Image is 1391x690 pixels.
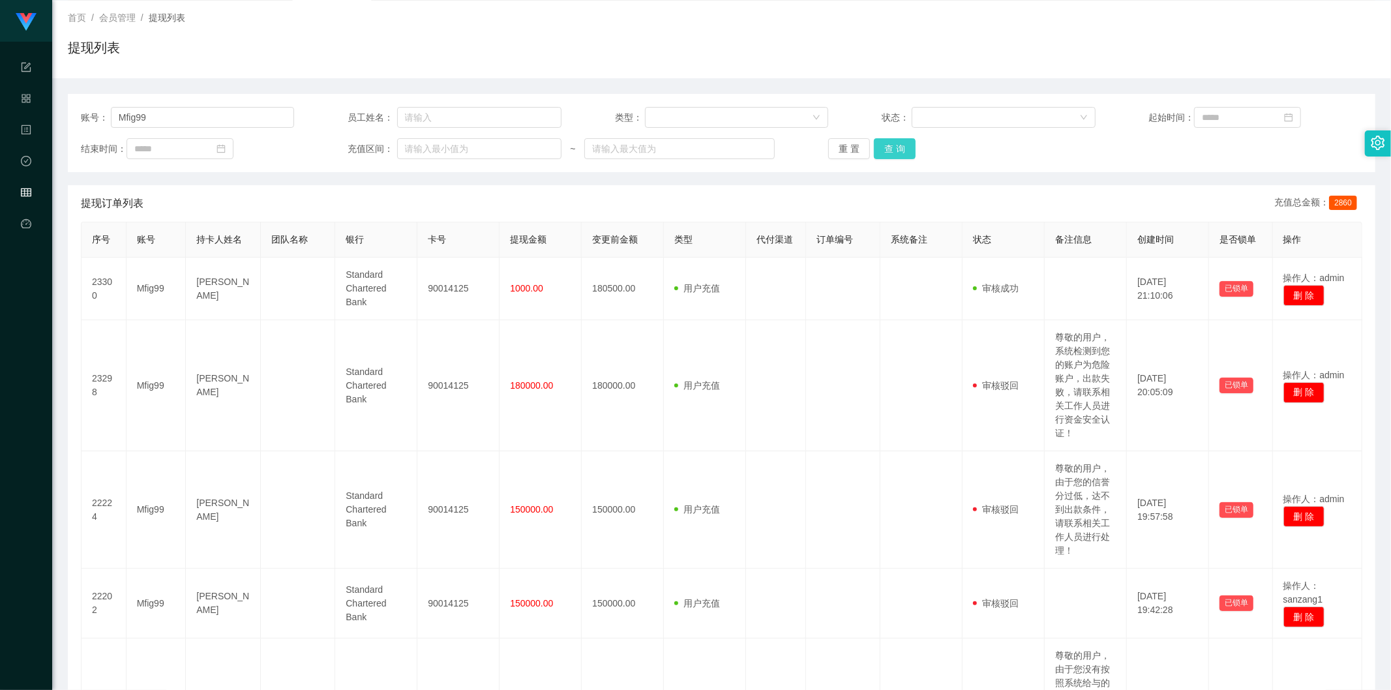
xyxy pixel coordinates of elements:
td: 150000.00 [582,569,664,638]
input: 请输入 [397,107,561,128]
span: 充值区间： [348,142,396,156]
span: 提现订单列表 [81,196,143,211]
input: 请输入最大值为 [584,138,775,159]
span: 变更前金额 [592,234,638,245]
input: 请输入最小值为 [397,138,561,159]
span: 操作人：admin [1283,273,1345,283]
span: 150000.00 [510,504,553,515]
span: 状态 [973,234,991,245]
span: 操作 [1283,234,1302,245]
span: 序号 [92,234,110,245]
span: 审核驳回 [973,504,1019,515]
button: 删 除 [1283,506,1325,527]
button: 删 除 [1283,382,1325,403]
td: [DATE] 21:10:06 [1127,258,1209,320]
td: [PERSON_NAME] [186,569,261,638]
span: 类型： [615,111,645,125]
td: 90014125 [417,258,500,320]
span: 代付渠道 [756,234,793,245]
span: 2860 [1329,196,1357,210]
span: 类型 [674,234,693,245]
button: 已锁单 [1219,595,1253,611]
span: 是否锁单 [1219,234,1256,245]
td: 23298 [82,320,127,451]
td: 180500.00 [582,258,664,320]
td: 90014125 [417,320,500,451]
button: 已锁单 [1219,281,1253,297]
span: ~ [561,142,584,156]
span: 账号： [81,111,111,125]
td: [DATE] 20:05:09 [1127,320,1209,451]
span: 操作人：admin [1283,370,1345,380]
span: 用户充值 [674,504,720,515]
td: 23300 [82,258,127,320]
span: 数据中心 [21,157,31,273]
span: 系统配置 [21,63,31,179]
i: 图标: check-circle-o [21,150,31,176]
span: / [141,12,143,23]
i: 图标: down [1080,113,1088,123]
i: 图标: calendar [1284,113,1293,122]
td: Standard Chartered Bank [335,569,417,638]
span: 提现金额 [510,234,546,245]
span: 操作人：sanzang1 [1283,580,1323,605]
span: 员工姓名： [348,111,396,125]
span: 账号 [137,234,155,245]
span: 1000.00 [510,283,543,293]
td: 180000.00 [582,320,664,451]
a: 图标: dashboard平台首页 [21,211,31,343]
div: 充值总金额： [1274,196,1362,211]
button: 删 除 [1283,285,1325,306]
td: [DATE] 19:42:28 [1127,569,1209,638]
td: 22202 [82,569,127,638]
span: 会员管理 [21,188,31,304]
span: 会员管理 [99,12,136,23]
i: 图标: appstore-o [21,87,31,113]
span: 用户充值 [674,283,720,293]
td: Mfig99 [127,451,187,569]
span: 审核成功 [973,283,1019,293]
span: 审核驳回 [973,380,1019,391]
span: 银行 [346,234,364,245]
input: 请输入 [111,107,295,128]
span: 用户充值 [674,598,720,608]
span: 创建时间 [1137,234,1174,245]
span: 团队名称 [271,234,308,245]
span: 结束时间： [81,142,127,156]
td: [DATE] 19:57:58 [1127,451,1209,569]
td: 尊敬的用户，系统检测到您的账户为危险账户，出款失败，请联系相关工作人员进行资金安全认证！ [1045,320,1127,451]
button: 已锁单 [1219,502,1253,518]
td: Mfig99 [127,258,187,320]
span: 订单编号 [816,234,853,245]
td: Mfig99 [127,569,187,638]
span: 产品管理 [21,94,31,210]
span: 起始时间： [1148,111,1194,125]
i: 图标: form [21,56,31,82]
i: 图标: table [21,181,31,207]
td: 尊敬的用户，由于您的信誉分过低，达不到出款条件，请联系相关工作人员进行处理！ [1045,451,1127,569]
span: 操作人：admin [1283,494,1345,504]
span: 150000.00 [510,598,553,608]
i: 图标: setting [1371,136,1385,150]
td: Standard Chartered Bank [335,451,417,569]
button: 查 询 [874,138,916,159]
img: logo.9652507e.png [16,13,37,31]
span: 首页 [68,12,86,23]
span: 系统备注 [891,234,927,245]
i: 图标: profile [21,119,31,145]
button: 删 除 [1283,607,1325,627]
i: 图标: down [813,113,820,123]
h1: 提现列表 [68,38,120,57]
span: 用户充值 [674,380,720,391]
td: 22224 [82,451,127,569]
td: 90014125 [417,451,500,569]
span: 持卡人姓名 [196,234,242,245]
td: Standard Chartered Bank [335,320,417,451]
span: / [91,12,94,23]
span: 180000.00 [510,380,553,391]
td: [PERSON_NAME] [186,320,261,451]
td: 90014125 [417,569,500,638]
button: 重 置 [828,138,870,159]
button: 已锁单 [1219,378,1253,393]
span: 状态： [882,111,912,125]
